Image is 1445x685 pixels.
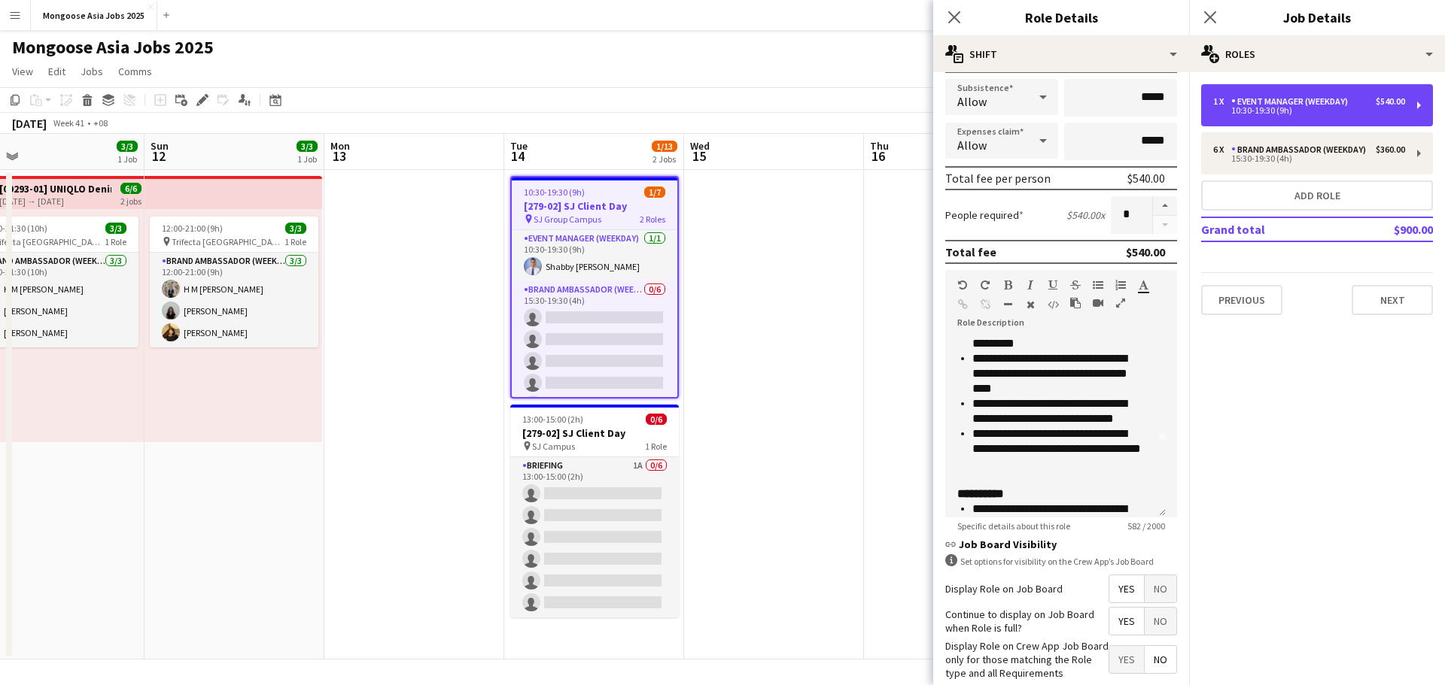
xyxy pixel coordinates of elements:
button: Bold [1002,279,1013,291]
span: Edit [48,65,65,78]
span: Tue [510,139,528,153]
span: Allow [957,138,987,153]
h3: [279-02] SJ Client Day [510,426,679,440]
span: 1 Role [284,236,306,247]
button: HTML Code [1048,299,1058,311]
button: Previous [1201,285,1282,315]
span: 12 [148,147,169,165]
span: No [1145,608,1176,635]
span: Wed [690,139,710,153]
div: Set options for visibility on the Crew App’s Job Board [945,554,1177,568]
app-job-card: 13:00-15:00 (2h)0/6[279-02] SJ Client Day SJ Campus1 RoleBriefing1A0/613:00-15:00 (2h) [510,405,679,617]
span: SJ Campus [532,441,575,452]
span: 1/7 [644,186,665,198]
label: People required [945,208,1024,222]
app-card-role: Brand Ambassador (weekend)3/312:00-21:00 (9h)H M [PERSON_NAME][PERSON_NAME][PERSON_NAME] [150,253,318,347]
span: 1/13 [652,141,677,152]
td: $900.00 [1344,217,1433,241]
span: Thu [870,139,889,153]
div: $540.00 [1376,96,1405,107]
div: 1 Job [297,153,317,165]
div: 2 Jobs [653,153,677,165]
button: Paste as plain text [1070,297,1081,309]
span: Week 41 [50,117,87,129]
div: $540.00 x [1066,208,1105,222]
span: Mon [330,139,350,153]
div: 1 x [1213,96,1231,107]
button: Next [1352,285,1433,315]
button: Horizontal Line [1002,299,1013,311]
div: 6 x [1213,144,1231,155]
span: 6/6 [120,183,141,194]
span: 1 Role [105,236,126,247]
span: Allow [957,94,987,109]
a: Edit [42,62,71,81]
app-card-role: Event Manager (weekday)1/110:30-19:30 (9h)Shabby [PERSON_NAME] [512,230,677,281]
span: Sun [151,139,169,153]
span: SJ Group Campus [534,214,601,225]
div: 1 Job [117,153,137,165]
button: Undo [957,279,968,291]
div: Event Manager (weekday) [1231,96,1354,107]
app-card-role: Brand Ambassador (weekday)0/615:30-19:30 (4h) [512,281,677,441]
button: Increase [1153,196,1177,216]
app-job-card: 12:00-21:00 (9h)3/3 Trifecta [GEOGRAPHIC_DATA]1 RoleBrand Ambassador (weekend)3/312:00-21:00 (9h)... [150,217,318,347]
app-card-role: Briefing1A0/613:00-15:00 (2h) [510,457,679,617]
span: No [1145,575,1176,602]
h3: Job Board Visibility [945,538,1177,551]
button: Text Color [1138,279,1148,291]
button: Mongoose Asia Jobs 2025 [31,1,157,30]
h3: Role Details [933,8,1189,27]
span: 582 / 2000 [1115,520,1177,532]
button: Italic [1025,279,1036,291]
button: Strikethrough [1070,279,1081,291]
h3: [279-02] SJ Client Day [512,199,677,213]
label: Continue to display on Job Board when Role is full? [945,608,1109,635]
button: Underline [1048,279,1058,291]
span: Yes [1109,608,1144,635]
label: Display Role on Job Board [945,582,1063,596]
span: View [12,65,33,78]
div: Total fee [945,244,996,259]
button: Unordered List [1093,279,1103,291]
span: Yes [1109,575,1144,602]
div: 15:30-19:30 (4h) [1213,155,1405,162]
span: Yes [1109,646,1144,673]
div: 2 jobs [120,194,141,207]
span: 3/3 [297,141,318,152]
span: 14 [508,147,528,165]
span: 13:00-15:00 (2h) [522,414,583,425]
span: No [1145,646,1176,673]
span: Trifecta [GEOGRAPHIC_DATA] [172,236,284,247]
label: Display Role on Crew App Job Board only for those matching the Role type and all Requirements [945,639,1109,680]
span: 0/6 [646,414,667,425]
span: 13 [328,147,350,165]
div: +08 [93,117,108,129]
span: Comms [118,65,152,78]
div: 10:30-19:30 (9h) [1213,107,1405,114]
a: Jobs [75,62,109,81]
app-job-card: 10:30-19:30 (9h)1/7[279-02] SJ Client Day SJ Group Campus2 RolesEvent Manager (weekday)1/110:30-1... [510,176,679,399]
h1: Mongoose Asia Jobs 2025 [12,36,214,59]
span: 3/3 [117,141,138,152]
h3: Job Details [1189,8,1445,27]
a: View [6,62,39,81]
button: Insert video [1093,297,1103,309]
button: Ordered List [1115,279,1126,291]
div: Brand Ambassador (weekday) [1231,144,1372,155]
span: 3/3 [105,223,126,234]
span: 15 [688,147,710,165]
span: 12:00-21:00 (9h) [162,223,223,234]
span: Jobs [81,65,103,78]
button: Redo [980,279,990,291]
span: 1 Role [645,441,667,452]
div: Shift [933,36,1189,72]
div: $540.00 [1126,244,1165,259]
span: Specific details about this role [945,520,1082,532]
div: Roles [1189,36,1445,72]
a: Comms [112,62,158,81]
span: 16 [868,147,889,165]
